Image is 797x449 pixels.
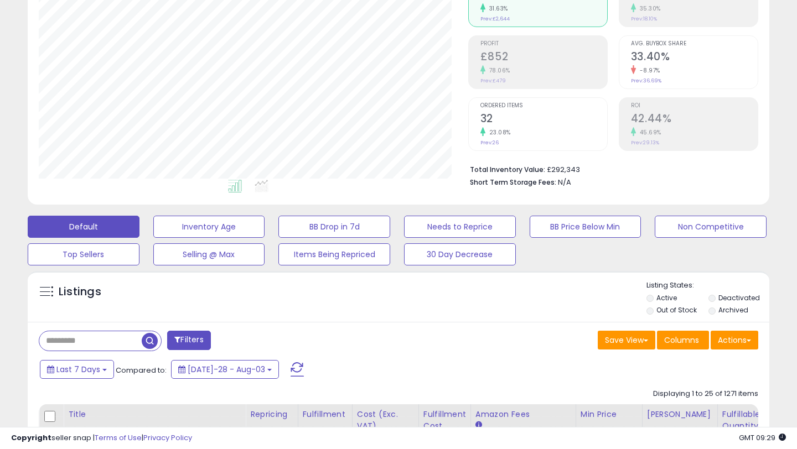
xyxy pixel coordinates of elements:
li: £292,343 [470,162,750,175]
span: 2025-08-11 09:29 GMT [739,432,786,443]
button: 30 Day Decrease [404,243,516,265]
small: 35.30% [636,4,661,13]
small: 31.63% [485,4,508,13]
div: Displaying 1 to 25 of 1271 items [653,389,758,399]
button: [DATE]-28 - Aug-03 [171,360,279,379]
div: Fulfillable Quantity [722,409,760,432]
small: Prev: 36.69% [631,77,661,84]
button: Non Competitive [655,216,767,238]
div: Cost (Exc. VAT) [357,409,414,432]
div: Fulfillment Cost [423,409,466,432]
button: Save View [598,331,655,349]
span: N/A [558,177,571,187]
button: Columns [657,331,709,349]
label: Out of Stock [656,305,697,315]
span: Columns [664,335,699,346]
small: 78.06% [485,66,510,75]
button: Inventory Age [153,216,265,238]
div: Repricing [250,409,293,420]
div: Fulfillment [303,409,348,420]
span: Avg. Buybox Share [631,41,758,47]
b: Total Inventory Value: [470,165,545,174]
span: Compared to: [116,365,167,375]
button: BB Drop in 7d [278,216,390,238]
a: Terms of Use [95,432,142,443]
label: Archived [718,305,748,315]
small: -8.97% [636,66,660,75]
span: Ordered Items [480,103,607,109]
button: Filters [167,331,210,350]
h2: £852 [480,50,607,65]
small: 23.08% [485,128,511,137]
div: seller snap | | [11,433,192,443]
button: Actions [711,331,758,349]
strong: Copyright [11,432,51,443]
small: Prev: 18.10% [631,15,657,22]
span: [DATE]-28 - Aug-03 [188,364,265,375]
p: Listing States: [646,280,770,291]
h2: 32 [480,112,607,127]
button: Selling @ Max [153,243,265,265]
small: 45.69% [636,128,661,137]
button: Default [28,216,139,238]
h2: 33.40% [631,50,758,65]
label: Deactivated [718,293,760,302]
b: Short Term Storage Fees: [470,177,556,187]
small: Prev: £2,644 [480,15,510,22]
button: Needs to Reprice [404,216,516,238]
div: Amazon Fees [475,409,571,420]
label: Active [656,293,677,302]
span: Profit [480,41,607,47]
button: Items Being Repriced [278,243,390,265]
small: Prev: 26 [480,139,499,146]
button: BB Price Below Min [530,216,641,238]
small: Prev: £479 [480,77,506,84]
h2: 42.44% [631,112,758,127]
span: Last 7 Days [56,364,100,375]
span: ROI [631,103,758,109]
div: [PERSON_NAME] [647,409,713,420]
div: Title [68,409,241,420]
a: Privacy Policy [143,432,192,443]
h5: Listings [59,284,101,300]
small: Prev: 29.13% [631,139,659,146]
button: Top Sellers [28,243,139,265]
button: Last 7 Days [40,360,114,379]
div: Min Price [581,409,638,420]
